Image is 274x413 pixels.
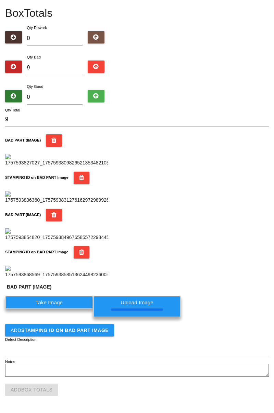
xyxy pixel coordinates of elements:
img: 1757593854820_17575938496765855722984452937871.jpg [5,228,108,241]
img: 1757593836360_17575938312761629729899269407232.jpg [5,191,108,204]
button: STAMPING ID on BAD PART Image [74,172,90,184]
h4: Box Totals [5,7,269,19]
b: BAD PART (IMAGE) [7,284,51,290]
button: AddSTAMPING ID on BAD PART Image [5,324,114,336]
label: Defect Description [5,337,37,343]
label: Upload Image [93,296,181,317]
label: Take Image [5,296,93,309]
b: STAMPING ID on BAD PART Image [21,328,109,333]
b: BAD PART (IMAGE) [5,138,41,142]
label: Qty Rework [27,26,47,30]
label: Qty Bad [27,55,41,59]
img: 1757593868569_17575938585136244982360057277617.jpg [5,266,108,278]
button: BAD PART (IMAGE) [46,209,62,221]
b: BAD PART (IMAGE) [5,213,41,217]
label: Qty Good [27,84,43,89]
button: BAD PART (IMAGE) [46,134,62,147]
progress: Upload Image [111,307,163,312]
b: STAMPING ID on BAD PART Image [5,175,68,179]
button: STAMPING ID on BAD PART Image [74,246,90,258]
img: 1757593827027_17575938098265213534821034231116.jpg [5,154,108,166]
label: Qty Total [5,107,20,113]
b: STAMPING ID on BAD PART Image [5,250,68,254]
label: Notes [5,359,15,365]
